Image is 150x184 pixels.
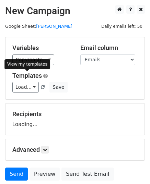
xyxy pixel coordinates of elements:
[5,168,28,181] a: Send
[12,146,138,154] h5: Advanced
[12,110,138,118] h5: Recipients
[12,54,54,65] a: Copy/paste...
[99,24,145,29] a: Daily emails left: 50
[30,168,60,181] a: Preview
[80,44,138,52] h5: Email column
[5,5,145,17] h2: New Campaign
[12,72,42,79] a: Templates
[61,168,114,181] a: Send Test Email
[4,59,50,69] div: View my templates
[49,82,67,93] button: Save
[5,24,72,29] small: Google Sheet:
[12,44,70,52] h5: Variables
[36,24,72,29] a: [PERSON_NAME]
[12,82,39,93] a: Load...
[12,110,138,128] div: Loading...
[99,23,145,30] span: Daily emails left: 50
